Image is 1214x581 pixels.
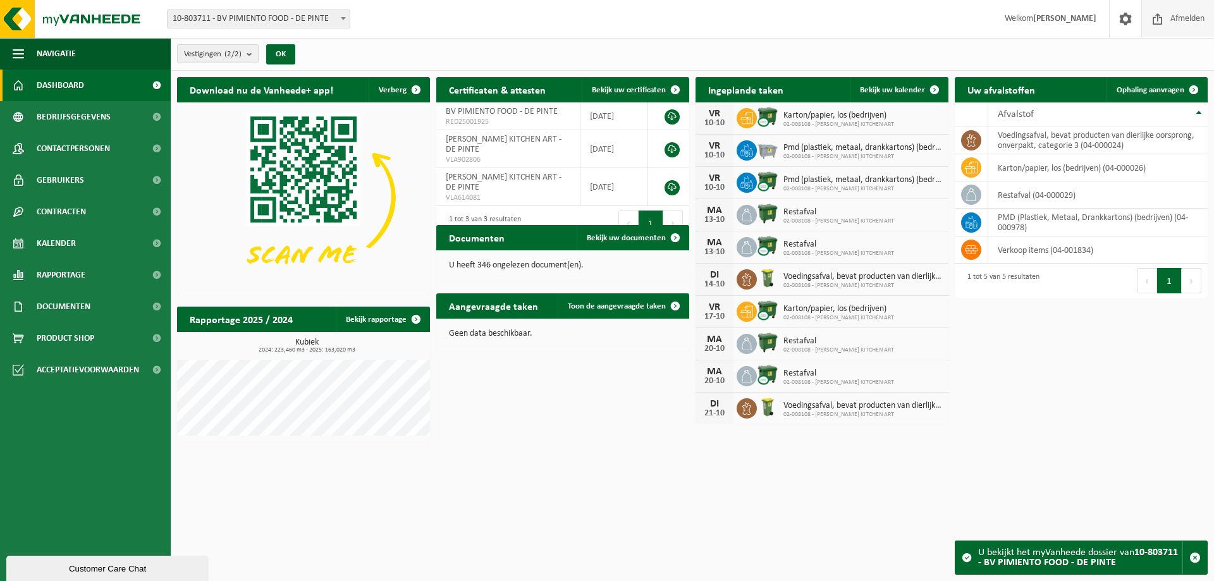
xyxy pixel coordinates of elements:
[988,236,1208,264] td: verkoop items (04-001834)
[37,164,84,196] span: Gebruikers
[446,193,570,203] span: VLA614081
[702,238,727,248] div: MA
[961,267,1039,295] div: 1 tot 5 van 5 resultaten
[702,173,727,183] div: VR
[369,77,429,102] button: Verberg
[587,234,666,242] span: Bekijk uw documenten
[37,322,94,354] span: Product Shop
[988,126,1208,154] td: voedingsafval, bevat producten van dierlijke oorsprong, onverpakt, categorie 3 (04-000024)
[37,38,76,70] span: Navigatie
[783,411,942,419] span: 02-008108 - [PERSON_NAME] KITCHEN ART
[783,207,894,217] span: Restafval
[702,409,727,418] div: 21-10
[702,280,727,289] div: 14-10
[37,196,86,228] span: Contracten
[446,135,561,154] span: [PERSON_NAME] KITCHEN ART - DE PINTE
[436,293,551,318] h2: Aangevraagde taken
[37,291,90,322] span: Documenten
[446,173,561,192] span: [PERSON_NAME] KITCHEN ART - DE PINTE
[449,329,677,338] p: Geen data beschikbaar.
[224,50,242,58] count: (2/2)
[702,377,727,386] div: 20-10
[757,203,778,224] img: WB-1100-HPE-GN-01
[783,379,894,386] span: 02-008108 - [PERSON_NAME] KITCHEN ART
[988,181,1208,209] td: restafval (04-000029)
[988,154,1208,181] td: karton/papier, los (bedrijven) (04-000026)
[336,307,429,332] a: Bekijk rapportage
[436,225,517,250] h2: Documenten
[988,209,1208,236] td: PMD (Plastiek, Metaal, Drankkartons) (bedrijven) (04-000978)
[379,86,407,94] span: Verberg
[860,86,925,94] span: Bekijk uw kalender
[168,10,350,28] span: 10-803711 - BV PIMIENTO FOOD - DE PINTE
[850,77,947,102] a: Bekijk uw kalender
[783,153,942,161] span: 02-008108 - [PERSON_NAME] KITCHEN ART
[6,553,211,581] iframe: chat widget
[37,133,110,164] span: Contactpersonen
[757,106,778,128] img: WB-1100-CU
[978,541,1182,574] div: U bekijkt het myVanheede dossier van
[580,168,647,206] td: [DATE]
[783,272,942,282] span: Voedingsafval, bevat producten van dierlijke oorsprong, onverpakt, categorie 3
[783,346,894,354] span: 02-008108 - [PERSON_NAME] KITCHEN ART
[1117,86,1184,94] span: Ophaling aanvragen
[998,109,1034,119] span: Afvalstof
[702,205,727,216] div: MA
[167,9,350,28] span: 10-803711 - BV PIMIENTO FOOD - DE PINTE
[783,282,942,290] span: 02-008108 - [PERSON_NAME] KITCHEN ART
[558,293,688,319] a: Toon de aangevraagde taken
[757,171,778,192] img: WB-1100-CU
[37,70,84,101] span: Dashboard
[757,396,778,418] img: WB-0140-HPE-GN-50
[757,364,778,386] img: WB-1100-CU
[446,155,570,165] span: VLA902806
[37,259,85,291] span: Rapportage
[702,399,727,409] div: DI
[696,77,796,102] h2: Ingeplande taken
[443,209,521,237] div: 1 tot 3 van 3 resultaten
[1157,268,1182,293] button: 1
[1033,14,1096,23] strong: [PERSON_NAME]
[757,138,778,160] img: WB-2500-GAL-GY-01
[639,211,663,236] button: 1
[436,77,558,102] h2: Certificaten & attesten
[702,248,727,257] div: 13-10
[955,77,1048,102] h2: Uw afvalstoffen
[1182,268,1201,293] button: Next
[1107,77,1206,102] a: Ophaling aanvragen
[783,304,894,314] span: Karton/papier, los (bedrijven)
[580,102,647,130] td: [DATE]
[618,211,639,236] button: Previous
[184,45,242,64] span: Vestigingen
[757,267,778,289] img: WB-0140-HPE-GN-50
[177,307,305,331] h2: Rapportage 2025 / 2024
[183,338,430,353] h3: Kubiek
[702,141,727,151] div: VR
[702,302,727,312] div: VR
[757,332,778,353] img: WB-1100-HPE-GN-01
[702,270,727,280] div: DI
[577,225,688,250] a: Bekijk uw documenten
[663,211,683,236] button: Next
[1137,268,1157,293] button: Previous
[592,86,666,94] span: Bekijk uw certificaten
[37,354,139,386] span: Acceptatievoorwaarden
[266,44,295,64] button: OK
[702,367,727,377] div: MA
[783,217,894,225] span: 02-008108 - [PERSON_NAME] KITCHEN ART
[757,235,778,257] img: WB-1100-CU
[702,312,727,321] div: 17-10
[783,240,894,250] span: Restafval
[783,143,942,153] span: Pmd (plastiek, metaal, drankkartons) (bedrijven)
[783,250,894,257] span: 02-008108 - [PERSON_NAME] KITCHEN ART
[783,121,894,128] span: 02-008108 - [PERSON_NAME] KITCHEN ART
[978,547,1178,568] strong: 10-803711 - BV PIMIENTO FOOD - DE PINTE
[702,151,727,160] div: 10-10
[446,107,558,116] span: BV PIMIENTO FOOD - DE PINTE
[783,185,942,193] span: 02-008108 - [PERSON_NAME] KITCHEN ART
[177,102,430,292] img: Download de VHEPlus App
[783,369,894,379] span: Restafval
[783,111,894,121] span: Karton/papier, los (bedrijven)
[568,302,666,310] span: Toon de aangevraagde taken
